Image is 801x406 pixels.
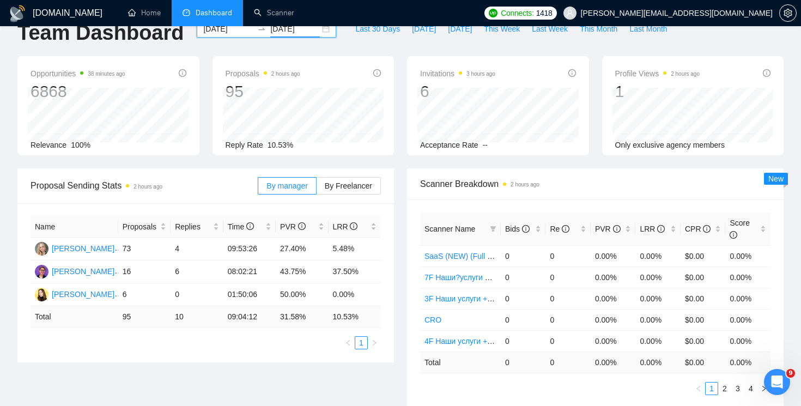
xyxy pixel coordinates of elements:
[31,216,118,238] th: Name
[183,9,190,16] span: dashboard
[175,221,210,233] span: Replies
[345,340,351,346] span: left
[501,309,546,330] td: 0
[744,382,757,395] li: 4
[681,245,726,266] td: $0.00
[725,266,770,288] td: 0.00%
[35,265,48,278] img: NV
[226,67,300,80] span: Proposals
[671,71,700,77] time: 2 hours ago
[725,352,770,373] td: 0.00 %
[123,221,158,233] span: Proposals
[276,306,328,328] td: 31.58 %
[424,294,606,303] a: 3F Наши услуги + не известна ЦА (минус наша ЦА)
[591,309,636,330] td: 0.00%
[725,309,770,330] td: 0.00%
[731,382,744,395] li: 3
[406,20,442,38] button: [DATE]
[254,8,294,17] a: searchScanner
[692,382,705,395] button: left
[526,20,574,38] button: Last Week
[501,266,546,288] td: 0
[9,5,26,22] img: logo
[595,225,621,233] span: PVR
[745,383,757,395] a: 4
[466,71,495,77] time: 3 hours ago
[511,181,539,187] time: 2 hours ago
[35,289,114,298] a: VM[PERSON_NAME]
[420,352,501,373] td: Total
[31,67,125,80] span: Opportunities
[488,221,499,237] span: filter
[325,181,372,190] span: By Freelancer
[88,71,125,77] time: 38 minutes ago
[681,352,726,373] td: $ 0.00
[761,385,767,392] span: right
[501,245,546,266] td: 0
[171,238,223,260] td: 4
[329,238,381,260] td: 5.48%
[562,225,569,233] span: info-circle
[118,283,171,306] td: 6
[545,352,591,373] td: 0
[118,238,171,260] td: 73
[550,225,569,233] span: Re
[329,283,381,306] td: 0.00%
[757,382,770,395] li: Next Page
[257,25,266,33] span: to
[226,81,300,102] div: 95
[478,20,526,38] button: This Week
[657,225,665,233] span: info-circle
[349,20,406,38] button: Last 30 Days
[730,219,750,239] span: Score
[725,245,770,266] td: 0.00%
[223,306,276,328] td: 09:04:12
[545,330,591,352] td: 0
[246,222,254,230] span: info-circle
[52,243,114,254] div: [PERSON_NAME]
[424,252,527,260] a: SaaS (NEW) (Full text search)
[780,9,796,17] span: setting
[355,336,368,349] li: 1
[31,81,125,102] div: 6868
[128,8,161,17] a: homeHome
[118,306,171,328] td: 95
[342,336,355,349] li: Previous Page
[591,266,636,288] td: 0.00%
[489,9,497,17] img: upwork-logo.png
[442,20,478,38] button: [DATE]
[71,141,90,149] span: 100%
[276,283,328,306] td: 50.00%
[223,260,276,283] td: 08:02:21
[52,265,114,277] div: [PERSON_NAME]
[635,266,681,288] td: 0.00%
[270,23,320,35] input: End date
[179,69,186,77] span: info-circle
[703,225,711,233] span: info-circle
[501,7,533,19] span: Connects:
[490,226,496,232] span: filter
[171,260,223,283] td: 6
[629,23,667,35] span: Last Month
[118,260,171,283] td: 16
[545,245,591,266] td: 0
[223,283,276,306] td: 01:50:06
[591,352,636,373] td: 0.00 %
[133,184,162,190] time: 2 hours ago
[31,179,258,192] span: Proposal Sending Stats
[566,9,574,17] span: user
[333,222,358,231] span: LRR
[591,245,636,266] td: 0.00%
[501,330,546,352] td: 0
[483,141,488,149] span: --
[368,336,381,349] button: right
[725,330,770,352] td: 0.00%
[412,23,436,35] span: [DATE]
[31,141,66,149] span: Relevance
[779,4,797,22] button: setting
[228,222,254,231] span: Time
[171,283,223,306] td: 0
[17,20,184,46] h1: Team Dashboard
[329,260,381,283] td: 37.50%
[692,382,705,395] li: Previous Page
